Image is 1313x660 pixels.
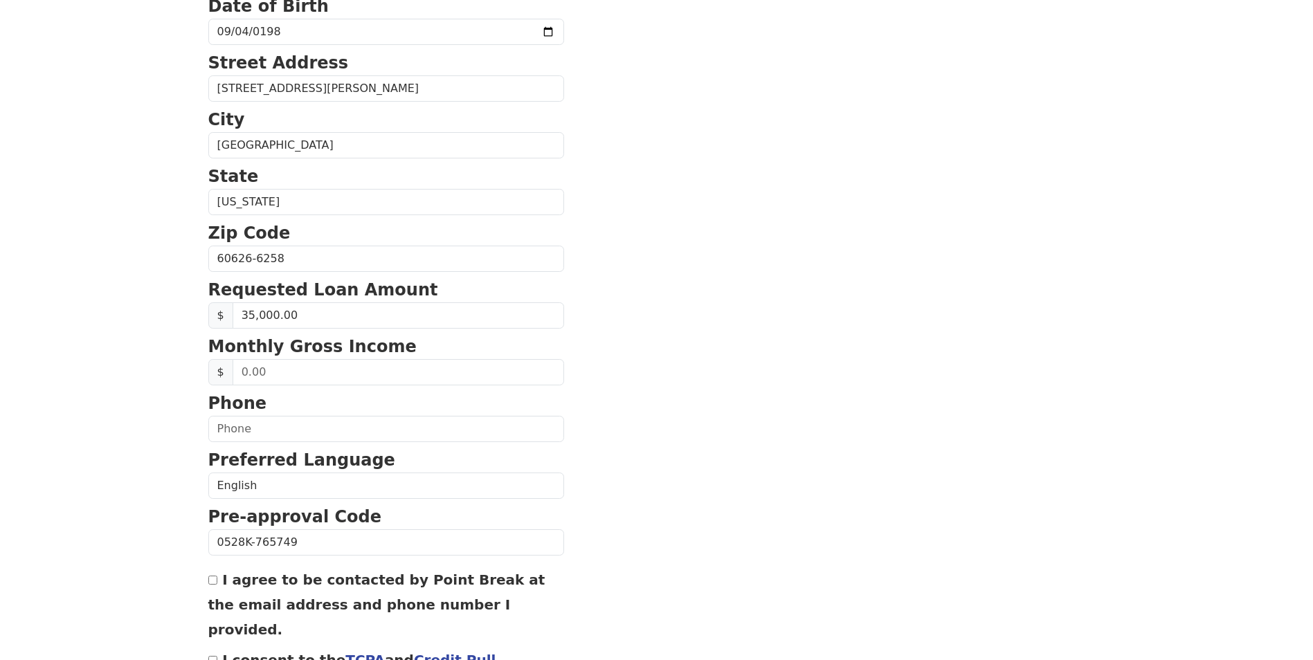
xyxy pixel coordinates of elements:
[208,394,267,413] strong: Phone
[208,280,438,300] strong: Requested Loan Amount
[233,302,564,329] input: 0.00
[208,507,382,526] strong: Pre-approval Code
[233,359,564,385] input: 0.00
[208,53,349,73] strong: Street Address
[208,223,291,243] strong: Zip Code
[208,167,259,186] strong: State
[208,246,564,272] input: Zip Code
[208,450,395,470] strong: Preferred Language
[208,302,233,329] span: $
[208,359,233,385] span: $
[208,110,245,129] strong: City
[208,334,564,359] p: Monthly Gross Income
[208,132,564,158] input: City
[208,416,564,442] input: Phone
[208,571,545,638] label: I agree to be contacted by Point Break at the email address and phone number I provided.
[208,529,564,556] input: Pre-approval Code
[208,75,564,102] input: Street Address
